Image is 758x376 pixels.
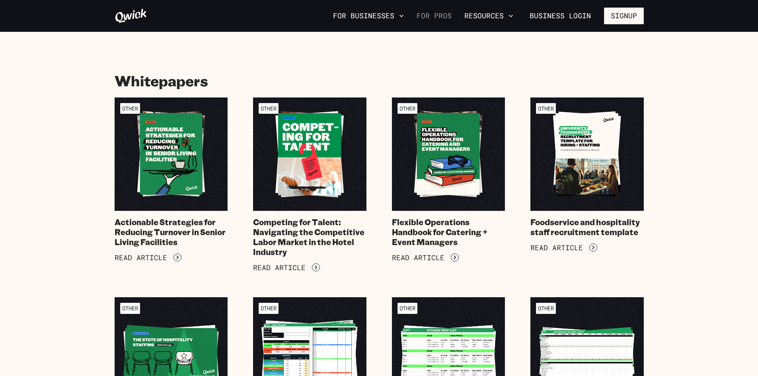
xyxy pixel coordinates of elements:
[398,103,417,114] span: Other
[330,9,407,23] button: For Businesses
[115,72,644,90] h1: Whitepapers
[253,97,366,272] a: OtherCompeting for Talent: Navigating the Competitive Labor Market in the Hotel IndustryRead Article
[115,253,167,262] span: Read Article
[392,97,505,211] img: Flexible Operations Handbook for Catering + Event Managers
[530,97,644,211] img: Foodservice and hospitality staff recruitment template
[530,244,583,252] span: Read Article
[115,217,228,247] h4: Actionable Strategies for Reducing Turnover in Senior Living Facilities
[392,217,505,247] h4: Flexible Operations Handbook for Catering + Event Managers
[461,9,516,23] button: Resources
[530,97,644,272] a: OtherFoodservice and hospitality staff recruitment templateRead Article
[253,97,366,211] img: Competing for Talent: Navigating the Competitive Labor Market in the Hotel Industry
[398,303,417,314] span: Other
[536,303,556,314] span: Other
[115,97,228,211] img: Actionable Strategies for Reducing Turnover in Senior Living Facilities
[530,217,644,237] h4: Foodservice and hospitality staff recruitment template
[120,103,140,114] span: Other
[259,303,279,314] span: Other
[413,9,455,23] a: For Pros
[253,217,366,257] h4: Competing for Talent: Navigating the Competitive Labor Market in the Hotel Industry
[253,263,306,272] span: Read Article
[259,103,279,114] span: Other
[604,8,644,24] button: Signup
[392,253,444,262] span: Read Article
[115,97,228,272] a: OtherActionable Strategies for Reducing Turnover in Senior Living FacilitiesRead Article
[523,8,598,24] a: Business Login
[392,97,505,272] a: OtherFlexible Operations Handbook for Catering + Event ManagersRead Article
[536,103,556,114] span: Other
[120,303,140,314] span: Other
